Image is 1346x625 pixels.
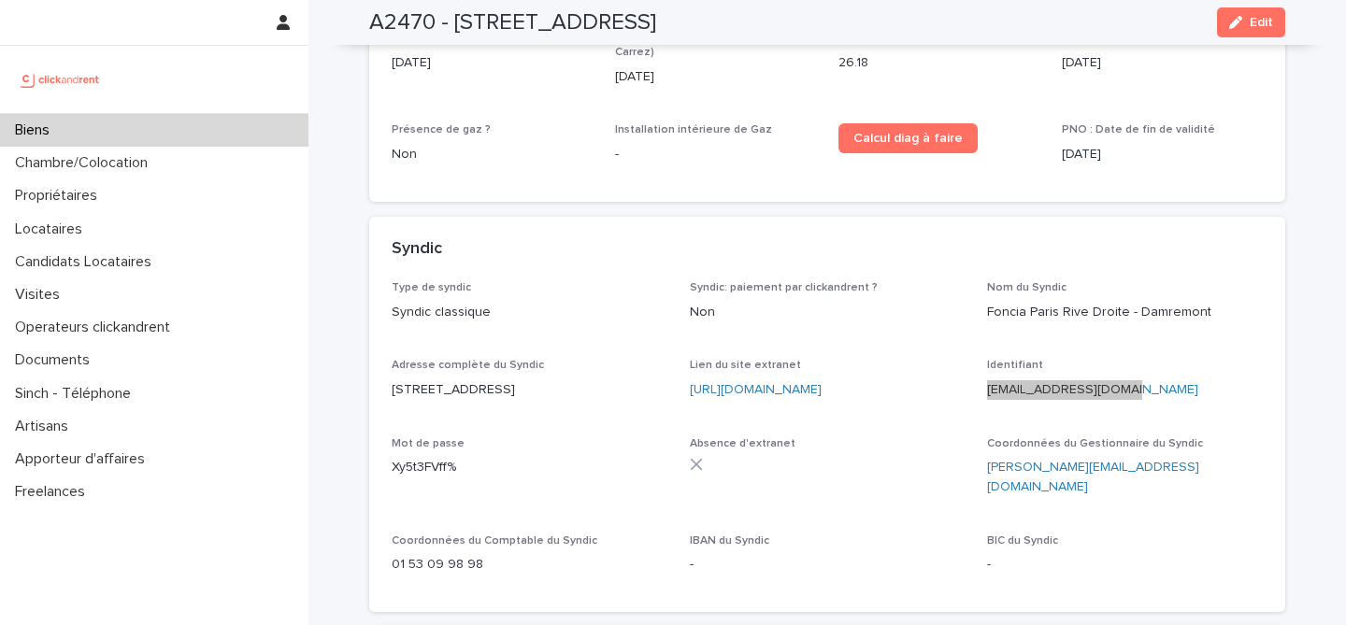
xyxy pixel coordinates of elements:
p: Operateurs clickandrent [7,319,185,336]
p: Biens [7,121,64,139]
span: Identifiant [987,360,1043,371]
h2: A2470 - [STREET_ADDRESS] [369,9,656,36]
span: Présence de gaz ? [392,124,491,135]
span: Coordonnées du Gestionnaire du Syndic [987,438,1203,449]
a: [EMAIL_ADDRESS][DOMAIN_NAME] [987,383,1198,396]
span: Nom du Syndic [987,282,1067,293]
span: Mot de passe [392,438,465,449]
a: [URL][DOMAIN_NAME] [690,383,822,396]
span: BIC du Syndic [987,535,1058,547]
p: [DATE] [392,53,593,73]
p: [DATE] [615,67,816,87]
p: - [987,555,1263,575]
p: Apporteur d'affaires [7,450,160,468]
p: Locataires [7,220,97,238]
p: Documents [7,351,105,369]
p: Freelances [7,483,100,501]
span: Coordonnées du Comptable du Syndic [392,535,597,547]
p: - [690,555,966,575]
p: [DATE] [1062,53,1263,73]
a: [PERSON_NAME][EMAIL_ADDRESS][DOMAIN_NAME] [987,461,1199,493]
button: Edit [1217,7,1285,37]
img: UCB0brd3T0yccxBKYDjQ [15,61,106,98]
p: 01 53 09 98 98 [392,555,667,575]
p: Artisans [7,418,83,435]
p: Non [392,145,593,164]
p: Sinch - Téléphone [7,385,146,403]
span: PNO : Date de fin de validité [1062,124,1215,135]
p: Foncia Paris Rive Droite - Damremont [987,303,1263,322]
p: [DATE] [1062,145,1263,164]
p: Visites [7,286,75,304]
span: IBAN du Syndic [690,535,769,547]
p: Syndic classique [392,303,667,322]
h2: Syndic [392,239,442,260]
p: Non [690,303,966,322]
p: Chambre/Colocation [7,154,163,172]
span: Calcul diag à faire [853,132,963,145]
span: Absence d'extranet [690,438,795,449]
p: - [615,145,816,164]
span: Installation intérieure de Gaz [615,124,772,135]
p: Xy5t3FVff% [392,458,667,477]
span: Edit [1250,16,1273,29]
span: Type de syndic [392,282,471,293]
span: Lien du site extranet [690,360,801,371]
p: [STREET_ADDRESS] [392,380,667,400]
p: Propriétaires [7,187,112,205]
a: Calcul diag à faire [838,123,978,153]
p: Candidats Locataires [7,253,166,271]
span: Syndic: paiement par clickandrent ? [690,282,878,293]
span: Adresse complète du Syndic [392,360,544,371]
p: 26.18 [838,53,1039,73]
